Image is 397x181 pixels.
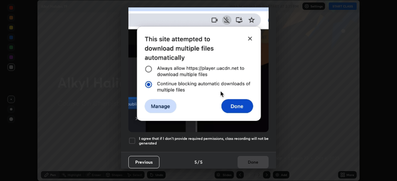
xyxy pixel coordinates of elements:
[194,159,197,165] h4: 5
[139,136,269,146] h5: I agree that if I don't provide required permissions, class recording will not be generated
[198,159,199,165] h4: /
[128,156,159,168] button: Previous
[200,159,203,165] h4: 5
